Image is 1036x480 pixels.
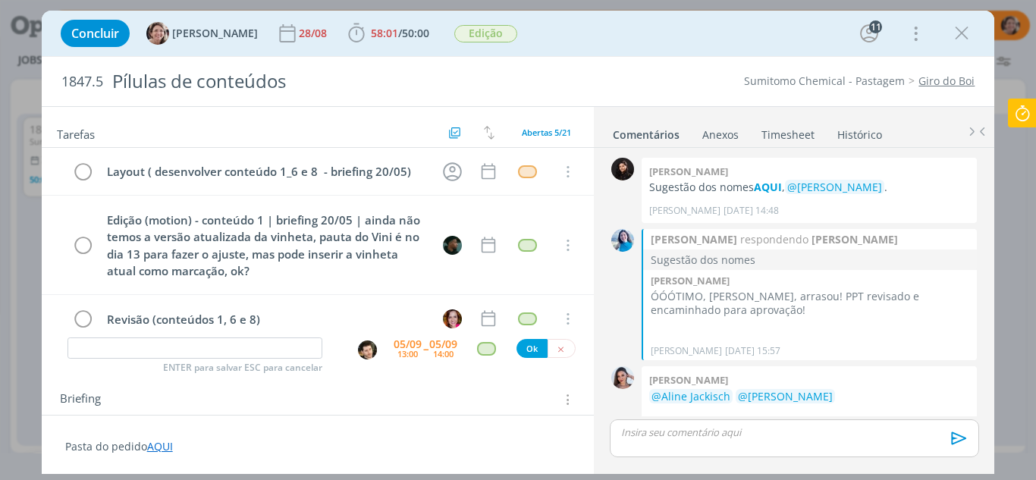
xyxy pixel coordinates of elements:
[516,339,548,358] button: Ok
[611,229,634,252] img: E
[454,24,518,43] button: Edição
[612,121,680,143] a: Comentários
[744,74,905,88] a: Sumitomo Chemical - Pastagem
[812,231,898,247] strong: [PERSON_NAME]
[106,63,588,100] div: Pílulas de conteúdos
[837,121,883,143] a: Histórico
[522,127,571,138] span: Abertas 5/21
[299,28,330,39] div: 28/08
[649,165,728,178] b: [PERSON_NAME]
[146,22,169,45] img: A
[101,162,429,181] div: Layout ( desenvolver conteúdo 1_6 e 8 - briefing 20/05)
[443,236,462,255] img: K
[398,26,402,40] span: /
[737,231,812,247] span: respondendo
[65,439,571,454] p: Pasta do pedido
[429,339,457,350] div: 05/09
[649,180,969,195] p: Sugestão dos nomes , .
[358,340,377,359] img: V
[443,309,462,328] img: B
[651,252,969,268] p: Sugestão dos nomes
[651,389,730,403] span: @Aline Jackisch
[724,204,779,218] span: [DATE] 14:48
[649,373,728,387] b: [PERSON_NAME]
[61,20,130,47] button: Concluir
[101,310,429,329] div: Revisão (conteúdos 1, 6 e 8)
[71,27,119,39] span: Concluir
[651,231,737,247] strong: [PERSON_NAME]
[611,366,634,389] img: N
[42,11,995,474] div: dialog
[702,127,739,143] div: Anexos
[857,21,881,45] button: 11
[754,180,782,194] a: AQUI
[423,341,428,356] span: --
[433,350,454,358] div: 14:00
[454,25,517,42] span: Edição
[484,126,494,140] img: arrow-down-up.svg
[402,26,429,40] span: 50:00
[394,339,422,350] div: 05/09
[146,22,258,45] button: A[PERSON_NAME]
[397,350,418,358] div: 13:00
[101,211,429,281] div: Edição (motion) - conteúdo 1 | briefing 20/05 | ainda não temos a versão atualizada da vinheta, p...
[918,74,975,88] a: Giro do Boi
[761,121,815,143] a: Timesheet
[651,290,969,317] p: ÓÓÓTIMO, [PERSON_NAME], arrasou! PPT revisado e encaminhado para aprovação!
[147,439,173,453] a: AQUI
[651,274,730,287] b: [PERSON_NAME]
[651,344,722,358] p: [PERSON_NAME]
[738,389,833,403] span: @[PERSON_NAME]
[371,26,398,40] span: 58:01
[60,390,101,409] span: Briefing
[787,180,882,194] span: @[PERSON_NAME]
[163,362,322,374] span: ENTER para salvar ESC para cancelar
[357,340,378,360] button: V
[344,21,433,45] button: 58:01/50:00
[611,158,634,180] img: L
[649,204,720,218] p: [PERSON_NAME]
[441,234,463,256] button: K
[57,124,95,142] span: Tarefas
[441,307,463,330] button: B
[651,252,969,268] div: Sugestão dos nomes AQUI, @@1086814@@.
[61,74,103,90] span: 1847.5
[725,344,780,358] span: [DATE] 15:57
[172,28,258,39] span: [PERSON_NAME]
[869,20,882,33] div: 11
